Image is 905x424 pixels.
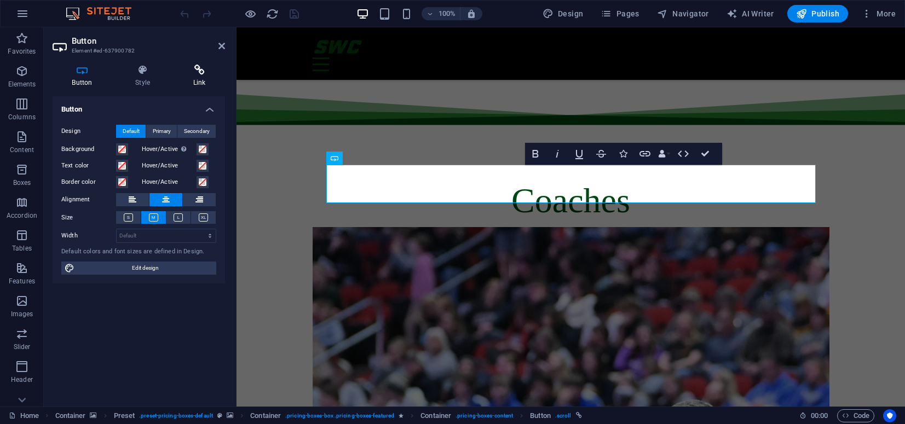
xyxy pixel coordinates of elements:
[530,409,551,422] span: Click to select. Double-click to edit
[72,46,203,56] h3: Element #ed-637900782
[285,409,394,422] span: . pricing-boxes-box .pricing-boxes-featured
[596,5,643,22] button: Pages
[61,143,116,156] label: Background
[9,409,39,422] a: Click to cancel selection. Double-click to open Pages
[61,125,116,138] label: Design
[13,178,31,187] p: Boxes
[9,277,35,286] p: Features
[799,409,828,422] h6: Session time
[61,159,116,172] label: Text color
[8,47,36,56] p: Favorites
[818,411,820,420] span: :
[266,7,279,20] button: reload
[576,413,582,419] i: This element is linked
[116,125,146,138] button: Default
[673,143,694,165] button: HTML
[543,8,584,19] span: Design
[123,125,140,138] span: Default
[422,7,460,20] button: 100%
[11,375,33,384] p: Header
[116,65,174,88] h4: Style
[61,193,116,206] label: Alignment
[10,146,34,154] p: Content
[72,36,225,46] h2: Button
[78,262,213,275] span: Edit design
[842,409,869,422] span: Code
[12,244,32,253] p: Tables
[90,413,96,419] i: This element contains a background
[787,5,848,22] button: Publish
[547,143,568,165] button: Italic (⌘I)
[657,8,709,19] span: Navigator
[146,125,177,138] button: Primary
[184,125,210,138] span: Secondary
[142,143,197,156] label: Hover/Active
[8,113,36,121] p: Columns
[174,65,225,88] h4: Link
[61,176,116,189] label: Border color
[635,143,655,165] button: Link
[142,176,197,189] label: Hover/Active
[7,211,37,220] p: Accordion
[796,8,839,19] span: Publish
[653,5,713,22] button: Navigator
[114,409,135,422] span: Click to select. Double-click to edit
[139,409,213,422] span: . preset-pricing-boxes-default
[811,409,828,422] span: 00 00
[153,125,171,138] span: Primary
[63,7,145,20] img: Editor Logo
[837,409,874,422] button: Code
[861,8,896,19] span: More
[591,143,612,165] button: Strikethrough
[53,65,116,88] h4: Button
[656,143,672,165] button: Data Bindings
[420,409,451,422] span: Click to select. Double-click to edit
[601,8,639,19] span: Pages
[857,5,900,22] button: More
[244,7,257,20] button: Click here to leave preview mode and continue editing
[555,409,572,422] span: . scroll
[55,409,582,422] nav: breadcrumb
[399,413,403,419] i: Element contains an animation
[61,262,216,275] button: Edit design
[438,7,456,20] h6: 100%
[569,143,590,165] button: Underline (⌘U)
[613,143,633,165] button: Icons
[722,5,779,22] button: AI Writer
[727,8,774,19] span: AI Writer
[8,80,36,89] p: Elements
[55,409,86,422] span: Click to select. Double-click to edit
[142,159,197,172] label: Hover/Active
[61,233,116,239] label: Width
[61,247,216,257] div: Default colors and font sizes are defined in Design.
[266,8,279,20] i: Reload page
[883,409,896,422] button: Usercentrics
[466,9,476,19] i: On resize automatically adjust zoom level to fit chosen device.
[227,413,233,419] i: This element contains a background
[525,143,546,165] button: Bold (⌘B)
[538,5,588,22] button: Design
[538,5,588,22] div: Design (Ctrl+Alt+Y)
[61,211,116,224] label: Size
[14,342,31,351] p: Slider
[695,143,716,165] button: Confirm (⌘+⏎)
[11,310,33,318] p: Images
[456,409,513,422] span: . pricing-boxes-content
[217,413,222,419] i: This element is a customizable preset
[250,409,281,422] span: Click to select. Double-click to edit
[177,125,216,138] button: Secondary
[53,96,225,116] h4: Button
